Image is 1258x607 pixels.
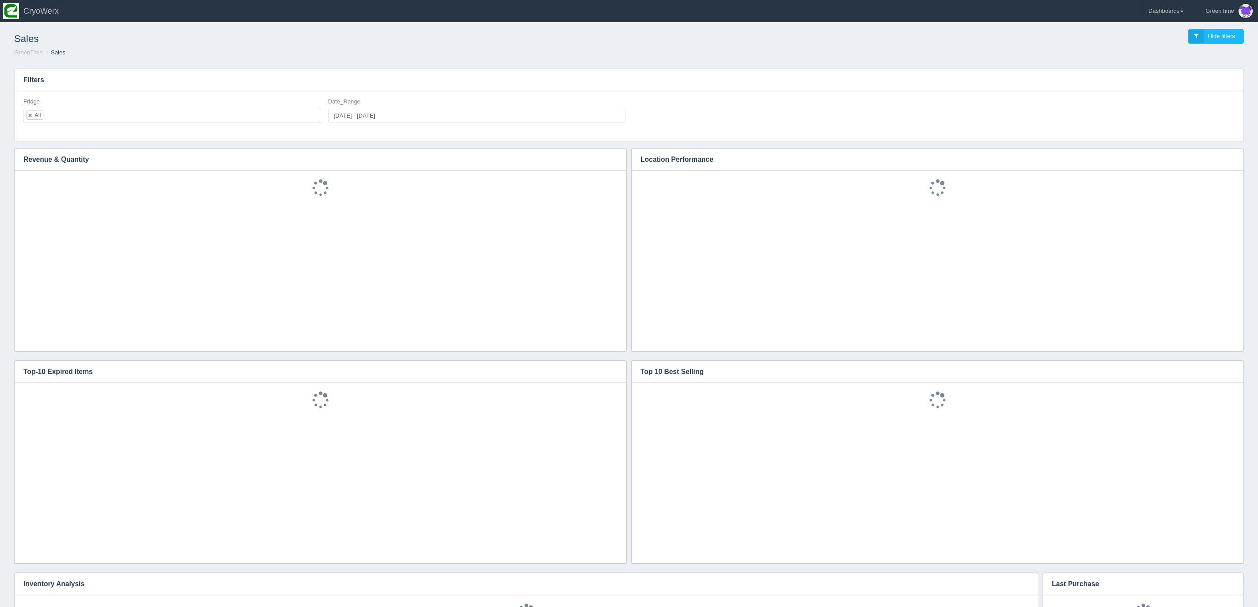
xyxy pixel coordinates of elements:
h3: Revenue & Quantity [15,149,613,171]
img: Profile Picture [1239,4,1253,18]
label: Date_Range [328,98,361,106]
div: All [35,112,41,118]
h3: Last Purchase [1043,573,1230,595]
h1: Sales [14,29,629,49]
h3: Location Performance [632,149,1230,171]
span: CryoWerx [23,7,59,15]
h3: Inventory Analysis [15,573,1024,595]
h3: Top-10 Expired Items [15,361,613,383]
h3: Filters [15,69,1243,91]
span: Hide filters [1208,33,1235,39]
label: Fridge [23,98,40,106]
li: Sales [44,49,65,57]
a: GreenTime [14,49,43,56]
h3: Top 10 Best Selling [632,361,1230,383]
img: so2zg2bv3y2ub16hxtjr.png [3,3,19,19]
div: GreenTime [1205,2,1234,20]
a: Hide filters [1188,29,1244,44]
